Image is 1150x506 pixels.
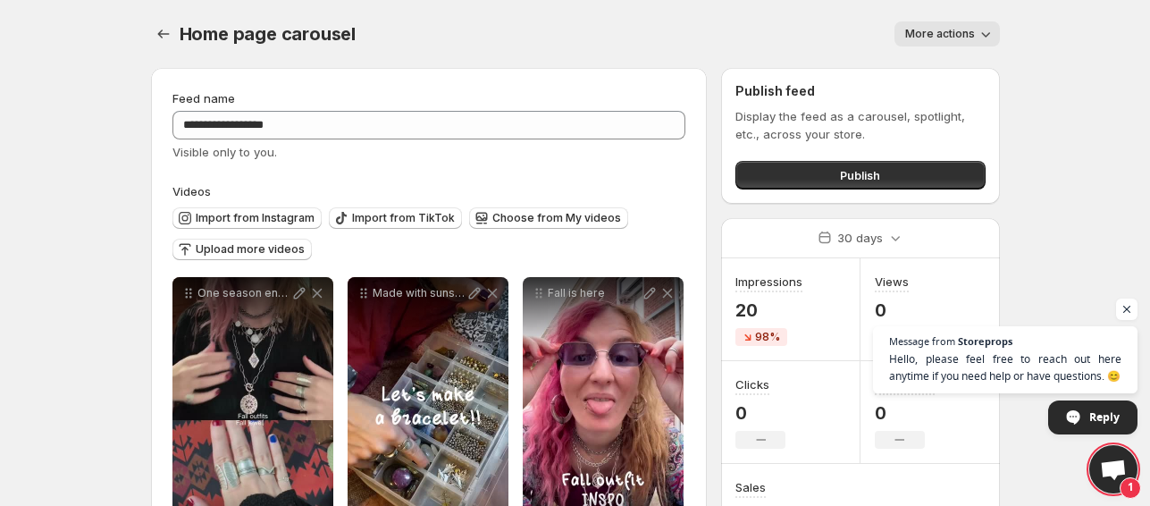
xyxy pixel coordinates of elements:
span: Import from TikTok [352,211,455,225]
h3: Views [875,273,909,291]
span: Hello, please feel free to reach out here anytime if you need help or have questions. 😊 [889,350,1121,384]
span: Upload more videos [196,242,305,257]
button: Settings [151,21,176,46]
p: 20 [735,299,802,321]
span: Feed name [172,91,235,105]
span: Home page carousel [180,23,356,45]
button: Import from Instagram [172,207,322,229]
div: Open chat [1089,445,1137,493]
span: 98% [755,330,780,344]
h3: Sales [735,478,766,496]
span: Message from [889,336,955,346]
span: Videos [172,184,211,198]
span: 1 [1120,477,1141,499]
span: Storeprops [958,336,1012,346]
p: Display the feed as a carousel, spotlight, etc., across your store. [735,107,985,143]
button: More actions [894,21,1000,46]
p: One season endless ways to stack Which fall vibe are you rocking ethnasia fallvibes falloutfits n... [197,286,290,300]
p: 0 [875,299,931,321]
p: 0 [735,402,785,424]
button: Import from TikTok [329,207,462,229]
span: More actions [905,27,975,41]
button: Choose from My videos [469,207,628,229]
span: Visible only to you. [172,145,277,159]
span: Import from Instagram [196,211,315,225]
h3: Impressions [735,273,802,291]
h2: Publish feed [735,82,985,100]
button: Publish [735,161,985,190]
span: Choose from My videos [492,211,621,225]
h3: Clicks [735,375,769,393]
p: 30 days [837,229,883,247]
button: Upload more videos [172,239,312,260]
p: Fall is here [548,286,641,300]
span: Reply [1089,401,1120,433]
span: Publish [840,166,880,184]
p: Made with sunshine good vibes and a whole lotta knots Catch the magic in every twist handmade mac... [373,286,466,300]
